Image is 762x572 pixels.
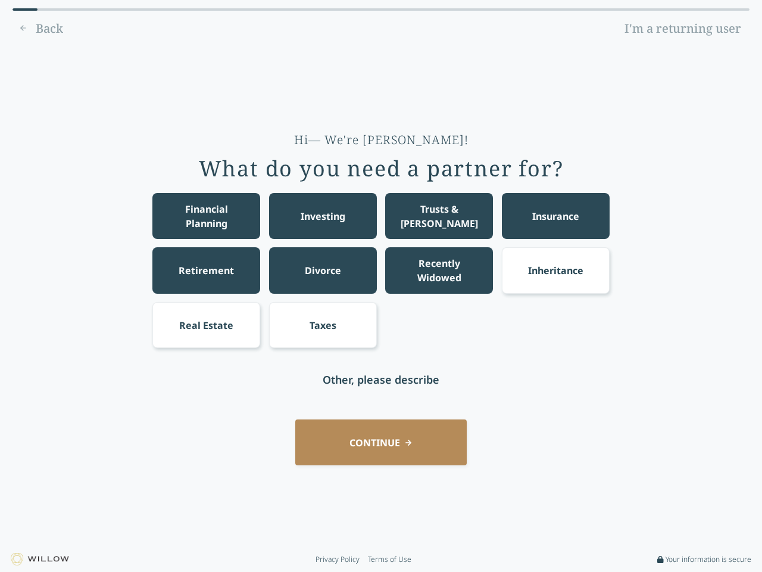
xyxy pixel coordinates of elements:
div: 0% complete [13,8,38,11]
div: Trusts & [PERSON_NAME] [396,202,482,231]
a: Privacy Policy [316,555,360,564]
div: Recently Widowed [396,256,482,285]
div: Inheritance [528,263,583,278]
a: Terms of Use [368,555,411,564]
div: Investing [301,209,345,223]
span: Your information is secure [666,555,751,564]
div: What do you need a partner for? [199,157,564,181]
a: I'm a returning user [616,19,749,38]
div: Divorce [305,263,341,278]
div: Other, please describe [323,371,439,388]
button: CONTINUE [295,419,467,465]
div: Real Estate [179,318,233,332]
div: Insurance [532,209,579,223]
div: Retirement [179,263,234,278]
div: Financial Planning [164,202,249,231]
img: Willow logo [11,553,69,565]
div: Taxes [310,318,336,332]
div: Hi— We're [PERSON_NAME]! [294,132,469,148]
